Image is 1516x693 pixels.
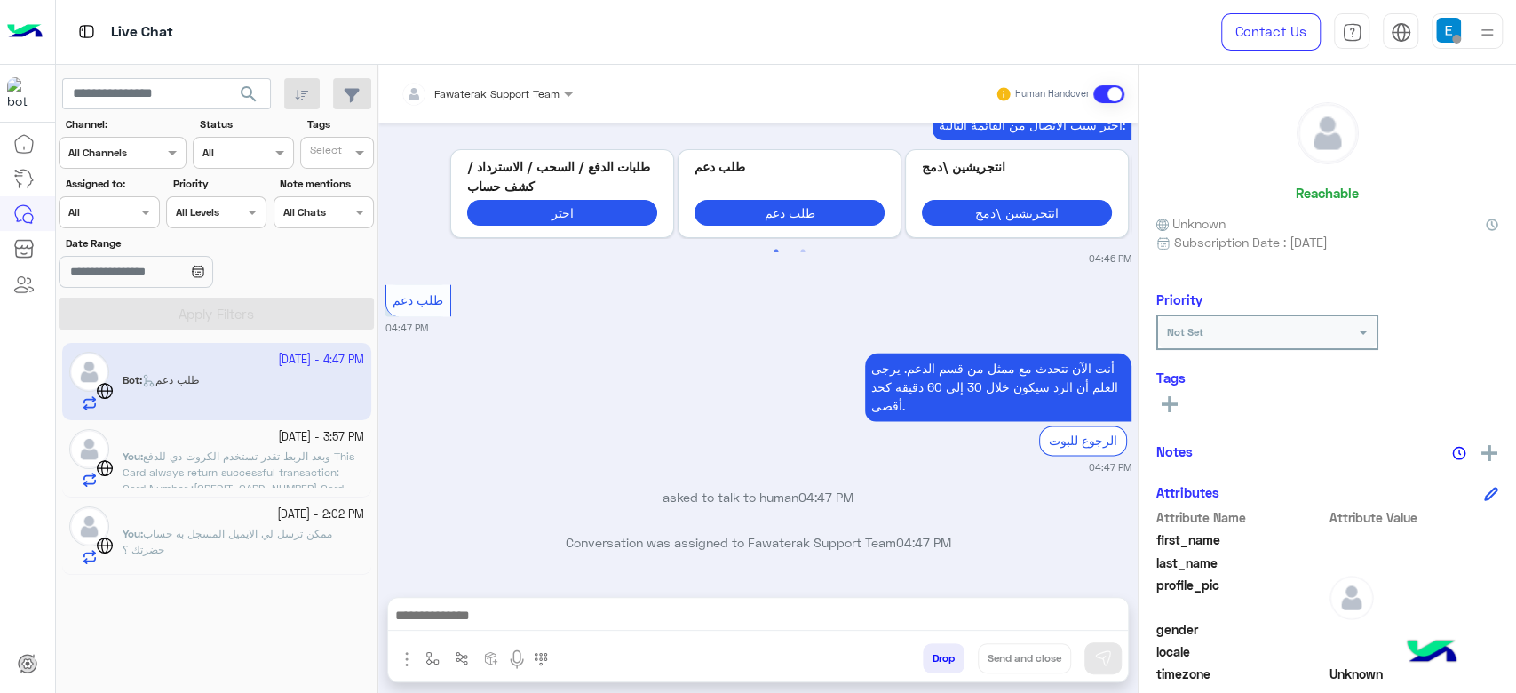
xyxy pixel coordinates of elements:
img: userImage [1436,18,1461,43]
span: first_name [1156,530,1326,549]
img: WebChat [96,537,114,554]
label: Date Range [66,235,265,251]
img: defaultAdmin.png [69,429,109,469]
img: tab [75,20,98,43]
img: defaultAdmin.png [1298,103,1358,163]
button: Send and close [978,643,1071,673]
button: 1 of 2 [767,243,785,260]
span: locale [1156,642,1326,661]
p: asked to talk to human [385,488,1131,506]
button: انتجريشين \دمج [922,200,1112,226]
img: WebChat [96,459,114,477]
button: Apply Filters [59,298,374,330]
label: Note mentions [280,176,371,192]
button: search [227,78,271,116]
h6: Priority [1156,291,1202,307]
b: : [123,527,143,540]
button: اختر [467,200,657,226]
small: [DATE] - 2:02 PM [277,506,364,523]
span: Attribute Name [1156,508,1326,527]
img: send message [1094,649,1112,667]
span: طلب دعم [393,292,443,307]
h6: Attributes [1156,484,1219,500]
span: gender [1156,620,1326,639]
button: 2 of 2 [794,243,812,260]
b: : [123,450,143,463]
h6: Notes [1156,443,1193,459]
img: Trigger scenario [455,651,469,665]
a: tab [1334,13,1369,51]
div: Select [307,142,342,163]
p: 30/9/2025, 4:47 PM [865,353,1131,421]
p: 30/9/2025, 4:46 PM [933,109,1131,140]
button: Trigger scenario [448,643,477,673]
label: Channel: [66,116,185,132]
small: 04:46 PM [1089,251,1131,266]
a: Contact Us [1221,13,1321,51]
img: profile [1476,21,1498,44]
span: 04:47 PM [896,535,951,550]
h6: Reachable [1296,185,1359,201]
button: create order [477,643,506,673]
small: 04:47 PM [385,321,428,335]
p: Conversation was assigned to Fawaterak Support Team [385,533,1131,552]
p: انتجريشين \دمج [922,157,1112,176]
span: وبعد الربط تقدر تستخدم الكروت دي للدفع This Card always return successful transaction: Card Numbe... [123,450,354,559]
img: hulul-logo.png [1401,622,1463,684]
h6: Tags [1156,370,1498,386]
span: Unknown [1329,665,1499,683]
span: Subscription Date : [DATE] [1174,233,1328,251]
small: [DATE] - 3:57 PM [278,429,364,446]
small: 04:47 PM [1089,460,1131,474]
span: timezone [1156,665,1326,683]
span: profile_pic [1156,576,1326,617]
span: ممكن ترسل لي الايميل المسجل به حساب حضرتك ؟ [123,527,332,556]
label: Status [200,116,291,132]
img: select flow [425,651,440,665]
div: الرجوع للبوت [1039,426,1127,455]
img: defaultAdmin.png [1329,576,1374,620]
img: make a call [534,652,548,666]
img: send attachment [396,649,417,670]
label: Priority [173,176,265,192]
span: last_name [1156,554,1326,572]
p: طلبات الدفع / السحب / الاسترداد / كشف حساب [467,157,657,195]
span: 04:47 PM [798,490,853,505]
span: null [1329,620,1499,639]
span: You [123,527,140,540]
button: select flow [418,643,448,673]
img: Logo [7,13,43,51]
span: Unknown [1156,214,1226,233]
label: Tags [307,116,372,132]
span: search [238,84,259,105]
img: add [1481,445,1497,461]
span: null [1329,642,1499,661]
img: notes [1452,446,1466,460]
img: send voice note [506,649,528,670]
img: tab [1391,22,1411,43]
button: طلب دعم [695,200,885,226]
p: طلب دعم [695,157,885,176]
span: You [123,450,140,463]
img: 171468393613305 [7,77,39,109]
small: Human Handover [1015,87,1090,101]
img: defaultAdmin.png [69,506,109,546]
button: Drop [923,643,964,673]
img: tab [1342,22,1362,43]
b: Not Set [1167,325,1203,339]
label: Assigned to: [66,176,157,192]
p: Live Chat [111,20,173,44]
img: create order [484,651,498,665]
span: Fawaterak Support Team [434,87,560,100]
span: Attribute Value [1329,508,1499,527]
